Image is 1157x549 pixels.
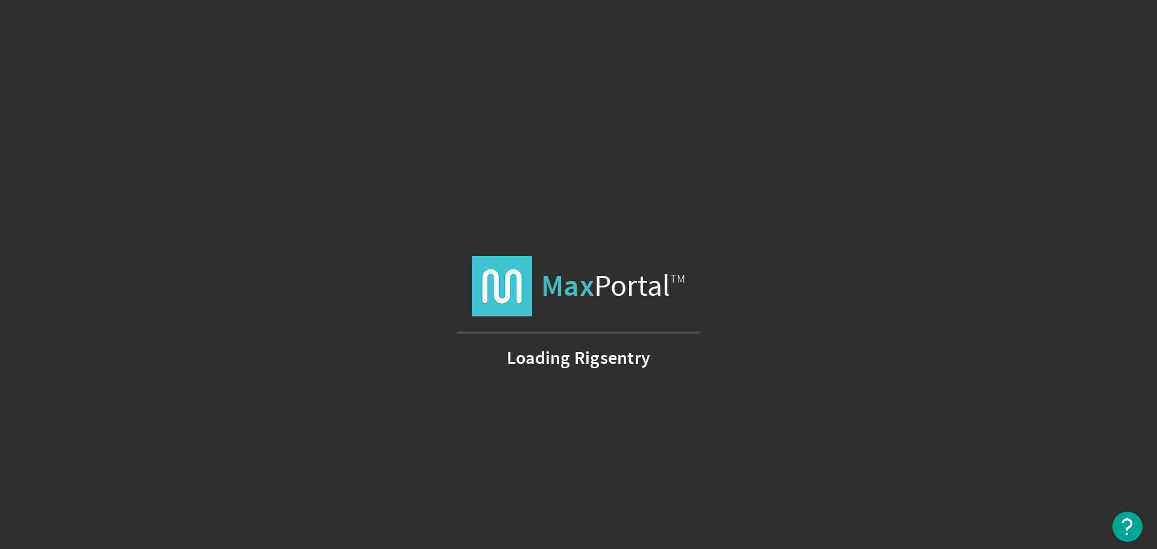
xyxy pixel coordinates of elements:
[1112,512,1143,542] button: Open Resource Center
[541,266,594,306] strong: Max
[507,352,650,364] strong: Loading Rigsentry
[670,271,685,286] span: TM
[541,256,685,316] span: Portal
[472,256,532,316] img: logo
